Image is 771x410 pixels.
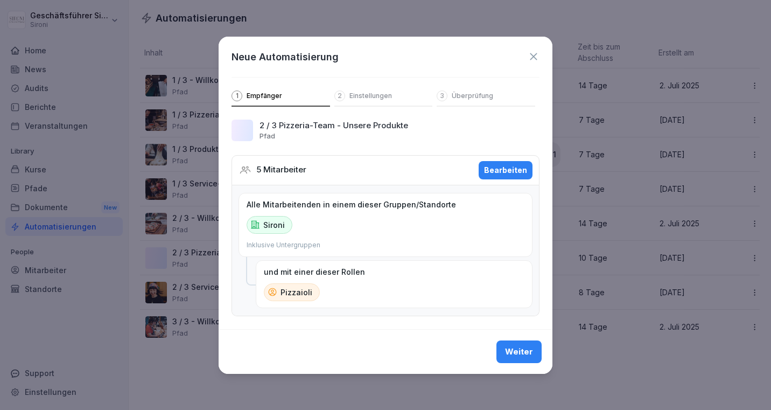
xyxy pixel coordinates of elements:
p: Alle Mitarbeitenden in einem dieser Gruppen/Standorte [247,200,456,210]
p: Pizzaioli [281,287,312,298]
p: Sironi [263,219,285,231]
div: Weiter [505,346,533,358]
p: 2 / 3 Pizzeria-Team - Unsere Produkte [260,120,408,132]
p: Pfad [260,131,275,140]
p: Inklusive Untergruppen [247,240,320,250]
div: 3 [437,91,447,101]
button: Weiter [496,340,542,363]
button: Bearbeiten [479,161,532,179]
div: 2 [334,91,345,101]
div: 1 [232,91,242,101]
p: Überprüfung [452,92,493,100]
p: und mit einer dieser Rollen [264,267,365,277]
h1: Neue Automatisierung [232,50,339,64]
p: Empfänger [247,92,282,100]
p: 5 Mitarbeiter [256,164,306,176]
p: Einstellungen [349,92,392,100]
div: Bearbeiten [484,164,527,176]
